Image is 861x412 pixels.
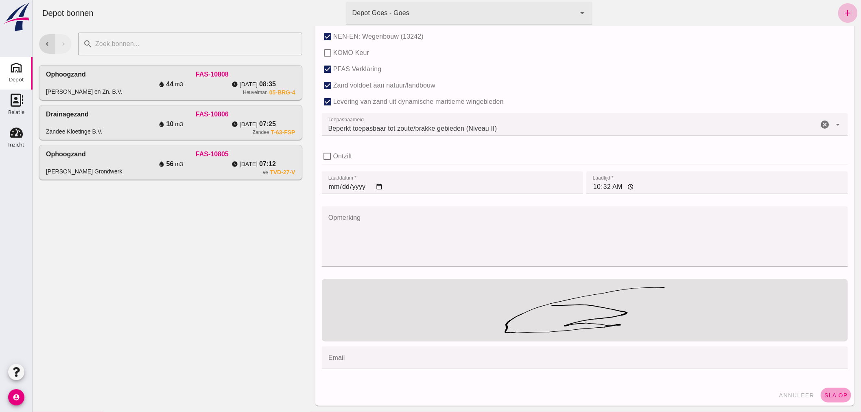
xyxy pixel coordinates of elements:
[788,388,819,403] button: sla op
[210,89,235,96] div: Heuvelman
[134,79,141,89] span: 44
[7,65,270,100] a: Ophoogzand[PERSON_NAME] en Zn. B.V.FAS-1080844m3[DATE]08:35Heuvelman05-BRG-4
[11,40,18,48] i: chevron_left
[227,159,243,169] span: 07:12
[96,110,262,119] div: FAS-10806
[801,120,811,129] i: arrow_drop_down
[96,70,262,79] div: FAS-10808
[788,120,798,129] i: Wis Toepasbaarheid
[301,61,349,77] label: PFAS Verklaring
[811,8,820,18] i: add
[8,142,24,147] div: Inzicht
[134,159,141,169] span: 56
[134,119,141,129] span: 10
[301,94,471,110] label: Levering van zand uit dynamische maritieme wingebieden
[143,80,151,88] span: m3
[13,110,56,119] div: Drainagezand
[545,8,555,18] i: arrow_drop_down
[320,8,377,18] div: Depot Goes - Goes
[13,149,53,159] div: Ophoogzand
[8,389,24,405] i: account_circle
[199,81,205,88] i: watch_later
[301,148,319,164] label: Ontzilt
[237,89,263,96] div: 05-BRG-4
[301,77,403,94] label: Zand voldoet aan natuur/landbouw
[238,129,263,136] div: T-63-FSP
[8,110,24,115] div: Relatie
[3,7,68,19] div: Depot bonnen
[143,120,151,128] span: m3
[207,160,225,168] span: [DATE]
[13,70,53,79] div: Ophoogzand
[791,392,815,399] span: sla op
[126,121,132,127] i: water_drop
[207,120,225,128] span: [DATE]
[126,81,132,88] i: water_drop
[301,28,391,45] label: NEN-EN: Wegenbouw (13242)
[296,124,465,134] span: Beperkt toepasbaar tot zoute/brakke gebieden (Niveau II)
[143,160,151,168] span: m3
[9,77,24,82] div: Depot
[60,33,265,55] input: Zoek bonnen...
[227,79,243,89] span: 08:35
[207,80,225,88] span: [DATE]
[50,39,60,49] i: search
[13,88,90,96] div: [PERSON_NAME] en Zn. B.V.
[237,169,262,175] div: TVD-27-V
[96,149,262,159] div: FAS-10805
[199,161,205,167] i: watch_later
[231,169,236,175] div: ev
[7,145,270,180] a: Ophoogzand[PERSON_NAME] GrondwerkFAS-1080556m3[DATE]07:12evTVD-27-V
[2,2,31,32] img: logo-small.a267ee39.svg
[199,121,205,127] i: watch_later
[743,388,785,403] button: annuleer
[746,392,782,399] span: annuleer
[220,129,237,136] div: Zandee
[126,161,132,167] i: water_drop
[227,119,243,129] span: 07:25
[13,127,70,136] div: Zandee Kloetinge B.V.
[301,45,337,61] label: KOMO Keur
[7,105,270,140] a: DrainagezandZandee Kloetinge B.V.FAS-1080610m3[DATE]07:25ZandeeT-63-FSP
[13,167,90,175] div: [PERSON_NAME] Grondwerk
